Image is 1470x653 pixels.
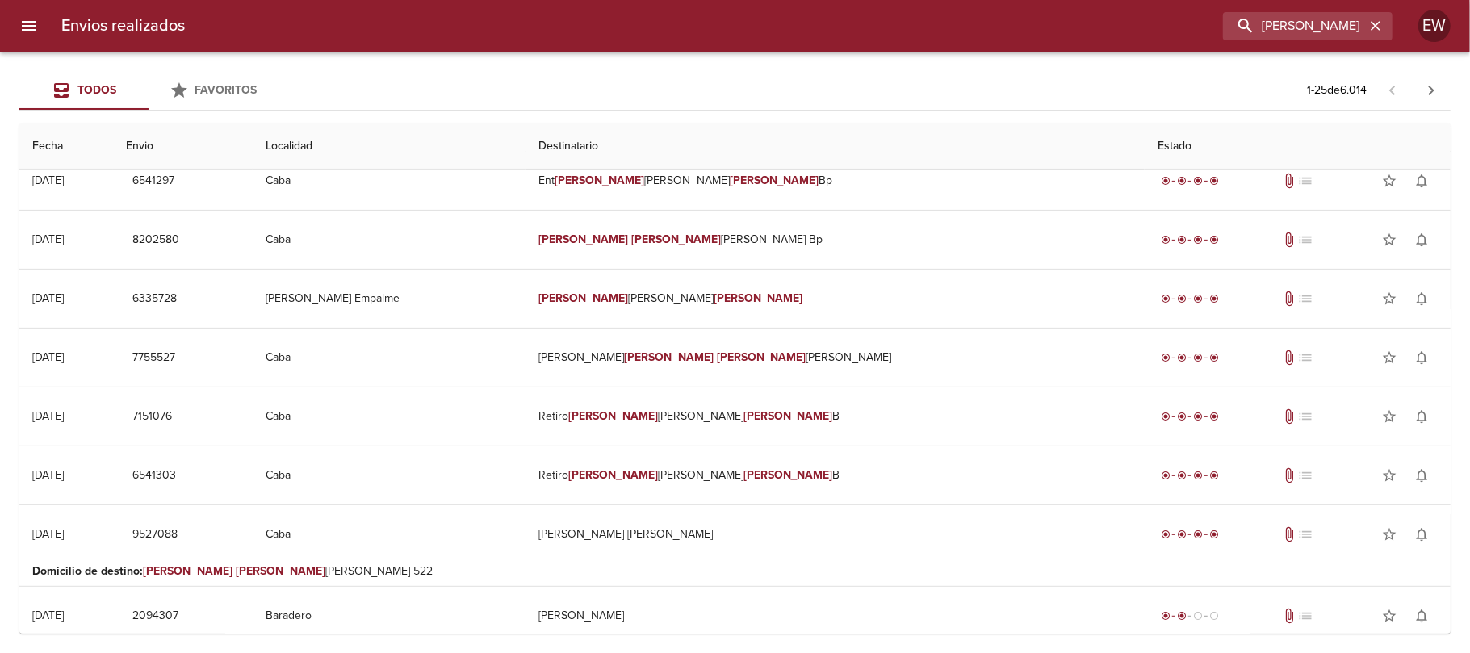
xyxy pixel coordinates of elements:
span: 8202580 [132,230,179,250]
div: [DATE] [32,291,64,305]
span: star_border [1381,467,1397,483]
span: radio_button_checked [1209,412,1219,421]
th: Localidad [253,123,526,170]
button: 7755527 [126,343,182,373]
div: Entregado [1158,173,1222,189]
td: Caba [253,387,526,446]
p: 1 - 25 de 6.014 [1307,82,1367,98]
em: [PERSON_NAME] [624,350,714,364]
span: notifications_none [1413,526,1430,542]
em: [PERSON_NAME] [143,564,232,578]
button: Activar notificaciones [1405,165,1438,197]
span: radio_button_checked [1209,353,1219,362]
button: 6541303 [126,461,182,491]
div: Entregado [1158,408,1222,425]
span: radio_button_checked [1193,176,1203,186]
span: No tiene pedido asociado [1297,350,1313,366]
td: [PERSON_NAME] Empalme [253,270,526,328]
span: Todos [77,83,116,97]
div: [DATE] [32,409,64,423]
span: radio_button_checked [1193,353,1203,362]
button: Activar notificaciones [1405,600,1438,632]
em: [PERSON_NAME] [714,291,803,305]
td: [PERSON_NAME] [526,587,1145,645]
span: radio_button_unchecked [1209,611,1219,621]
button: Agregar a favoritos [1373,518,1405,550]
div: EW [1418,10,1451,42]
th: Destinatario [526,123,1145,170]
button: 8202580 [126,225,186,255]
button: 9527088 [126,520,184,550]
td: Caba [253,152,526,210]
span: radio_button_checked [1193,412,1203,421]
span: radio_button_checked [1161,530,1171,539]
span: Tiene documentos adjuntos [1281,291,1297,307]
span: radio_button_checked [1177,235,1187,245]
span: radio_button_checked [1209,235,1219,245]
button: Activar notificaciones [1405,341,1438,374]
span: No tiene pedido asociado [1297,408,1313,425]
button: 7151076 [126,402,178,432]
em: [PERSON_NAME] [568,468,658,482]
td: [PERSON_NAME] [PERSON_NAME] [526,505,1145,563]
td: Retiro [PERSON_NAME] B [526,387,1145,446]
em: [PERSON_NAME] [743,409,833,423]
span: radio_button_checked [1177,611,1187,621]
div: [DATE] [32,232,64,246]
button: Agregar a favoritos [1373,600,1405,632]
span: star_border [1381,232,1397,248]
div: Entregado [1158,350,1222,366]
span: star_border [1381,173,1397,189]
em: [PERSON_NAME] [717,350,806,364]
div: [DATE] [32,468,64,482]
span: radio_button_checked [1177,176,1187,186]
span: notifications_none [1413,408,1430,425]
span: notifications_none [1413,467,1430,483]
button: Agregar a favoritos [1373,283,1405,315]
span: 7755527 [132,348,175,368]
td: [PERSON_NAME] [PERSON_NAME] [526,329,1145,387]
div: Entregado [1158,232,1222,248]
div: Entregado [1158,467,1222,483]
td: [PERSON_NAME] Bp [526,211,1145,269]
span: No tiene pedido asociado [1297,608,1313,624]
span: radio_button_checked [1177,471,1187,480]
span: notifications_none [1413,232,1430,248]
button: Agregar a favoritos [1373,165,1405,197]
span: radio_button_checked [1161,412,1171,421]
button: 6335728 [126,284,183,314]
span: No tiene pedido asociado [1297,291,1313,307]
div: [DATE] [32,609,64,622]
span: 7151076 [132,407,172,427]
th: Estado [1145,123,1451,170]
span: star_border [1381,291,1397,307]
button: 6541297 [126,166,181,196]
span: radio_button_checked [1161,611,1171,621]
span: Tiene documentos adjuntos [1281,232,1297,248]
span: radio_button_checked [1161,471,1171,480]
td: Retiro [PERSON_NAME] B [526,446,1145,504]
span: radio_button_checked [1209,530,1219,539]
em: [PERSON_NAME] [743,468,833,482]
div: [DATE] [32,174,64,187]
span: No tiene pedido asociado [1297,173,1313,189]
span: radio_button_checked [1161,235,1171,245]
span: Tiene documentos adjuntos [1281,526,1297,542]
span: radio_button_checked [1177,294,1187,303]
p: [PERSON_NAME] 522 [32,563,1438,580]
span: Tiene documentos adjuntos [1281,608,1297,624]
span: radio_button_checked [1193,294,1203,303]
div: Abrir información de usuario [1418,10,1451,42]
td: Caba [253,446,526,504]
span: No tiene pedido asociado [1297,232,1313,248]
span: radio_button_unchecked [1193,611,1203,621]
td: Caba [253,505,526,563]
span: radio_button_checked [1193,471,1203,480]
th: Fecha [19,123,113,170]
button: menu [10,6,48,45]
span: radio_button_checked [1177,530,1187,539]
div: [DATE] [32,350,64,364]
th: Envio [113,123,253,170]
em: [PERSON_NAME] [631,232,721,246]
button: Activar notificaciones [1405,459,1438,492]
